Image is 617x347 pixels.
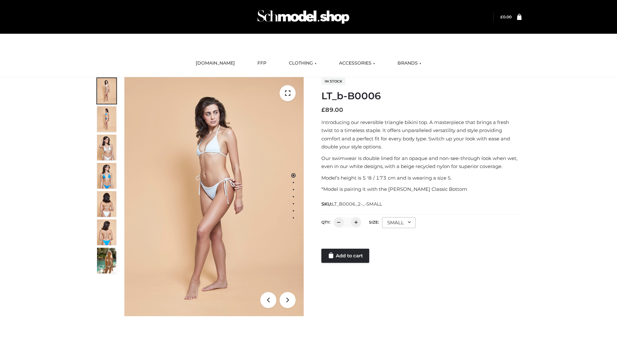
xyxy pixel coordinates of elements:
[382,217,416,228] div: SMALL
[97,78,116,104] img: ArielClassicBikiniTop_CloudNine_AzureSky_OW114ECO_1-scaled.jpg
[500,14,512,19] a: £0.00
[321,249,369,263] a: Add to cart
[500,14,512,19] bdi: 0.00
[255,4,352,30] img: Schmodel Admin 964
[332,201,382,207] span: LT_B0006_2-_-SMALL
[97,248,116,273] img: Arieltop_CloudNine_AzureSky2.jpg
[393,56,426,70] a: BRANDS
[321,106,343,113] bdi: 89.00
[334,56,380,70] a: ACCESSORIES
[321,200,383,208] span: SKU:
[97,135,116,160] img: ArielClassicBikiniTop_CloudNine_AzureSky_OW114ECO_3-scaled.jpg
[124,77,304,316] img: ArielClassicBikiniTop_CloudNine_AzureSky_OW114ECO_1
[321,174,522,182] p: Model’s height is 5 ‘8 / 173 cm and is wearing a size S.
[369,220,379,225] label: Size:
[321,220,330,225] label: QTY:
[321,154,522,171] p: Our swimwear is double lined for an opaque and non-see-through look when wet, even in our white d...
[321,185,522,193] p: *Model is pairing it with the [PERSON_NAME] Classic Bottom
[97,219,116,245] img: ArielClassicBikiniTop_CloudNine_AzureSky_OW114ECO_8-scaled.jpg
[321,90,522,102] h1: LT_b-B0006
[97,191,116,217] img: ArielClassicBikiniTop_CloudNine_AzureSky_OW114ECO_7-scaled.jpg
[97,163,116,189] img: ArielClassicBikiniTop_CloudNine_AzureSky_OW114ECO_4-scaled.jpg
[321,106,325,113] span: £
[253,56,271,70] a: FFP
[321,77,345,85] span: In stock
[191,56,240,70] a: [DOMAIN_NAME]
[97,106,116,132] img: ArielClassicBikiniTop_CloudNine_AzureSky_OW114ECO_2-scaled.jpg
[321,118,522,151] p: Introducing our reversible triangle bikini top. A masterpiece that brings a fresh twist to a time...
[500,14,503,19] span: £
[284,56,321,70] a: CLOTHING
